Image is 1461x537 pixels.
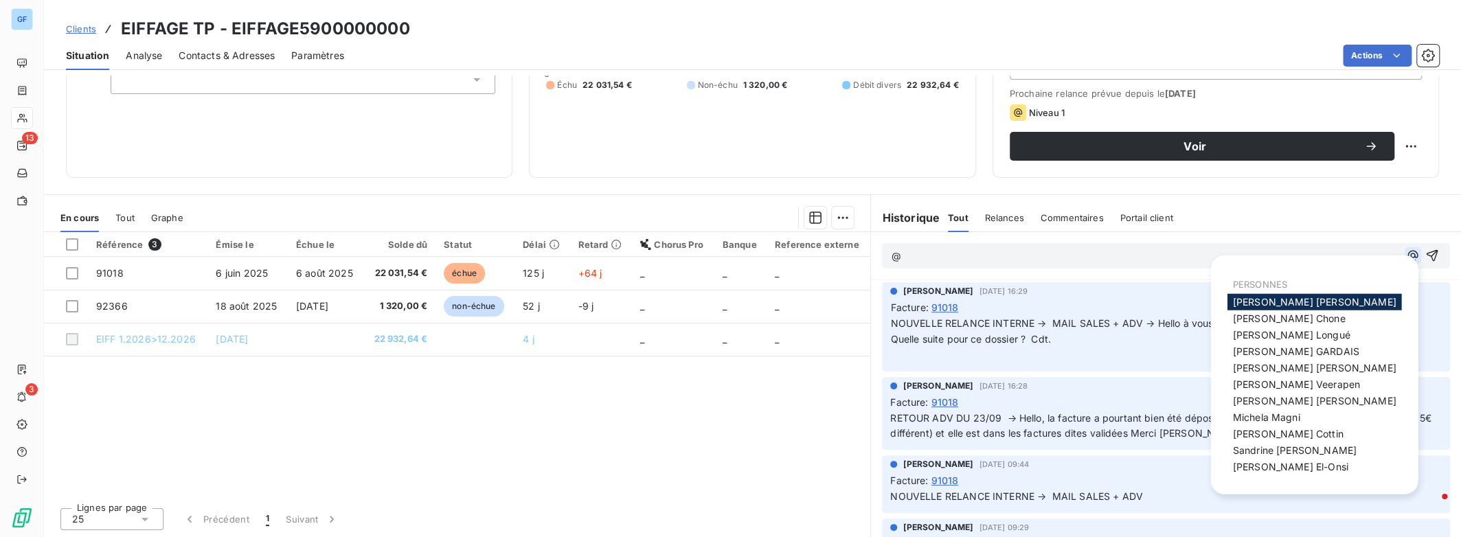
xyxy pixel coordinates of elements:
[890,317,1213,329] span: NOUVELLE RELANCE INTERNE → MAIL SALES + ADV → Hello à vous
[640,239,705,250] div: Chorus Pro
[372,299,427,313] span: 1 320,00 €
[216,267,268,279] span: 6 juin 2025
[1233,279,1287,290] span: PERSONNES
[1041,212,1104,223] span: Commentaires
[1233,329,1350,341] span: [PERSON_NAME] Longué
[903,521,973,534] span: [PERSON_NAME]
[890,395,928,409] span: Facture :
[1233,362,1396,374] span: [PERSON_NAME] [PERSON_NAME]
[775,267,779,279] span: _
[775,239,862,250] div: Reference externe
[903,285,973,297] span: [PERSON_NAME]
[1233,312,1346,324] span: [PERSON_NAME] Chone
[523,239,561,250] div: Délai
[96,238,199,251] div: Référence
[444,239,506,250] div: Statut
[871,209,940,226] h6: Historique
[22,132,38,144] span: 13
[557,79,577,91] span: Échu
[1010,132,1394,161] button: Voir
[115,212,135,223] span: Tout
[291,49,344,62] span: Paramètres
[258,505,278,534] button: 1
[775,333,779,345] span: _
[640,300,644,312] span: _
[775,300,779,312] span: _
[723,267,727,279] span: _
[66,23,96,34] span: Clients
[11,507,33,529] img: Logo LeanPay
[372,332,427,346] span: 22 932,64 €
[25,383,38,396] span: 3
[1120,212,1173,223] span: Portail client
[1233,411,1300,423] span: Michela Magni
[890,412,1434,439] span: RETOUR ADV DU 23/09 → Hello, la facture a pourtant bien été déposée sur leur plateforme (certes l...
[903,380,973,392] span: [PERSON_NAME]
[890,300,928,315] span: Facture :
[296,239,355,250] div: Échue le
[296,300,328,312] span: [DATE]
[1343,45,1412,67] button: Actions
[174,505,258,534] button: Précédent
[1233,296,1396,308] span: [PERSON_NAME] [PERSON_NAME]
[11,8,33,30] div: GF
[578,267,602,279] span: +64 j
[890,473,928,488] span: Facture :
[444,296,503,317] span: non-échue
[743,79,788,91] span: 1 320,00 €
[979,382,1028,390] span: [DATE] 16:28
[853,79,901,91] span: Débit divers
[523,267,544,279] span: 125 j
[296,267,353,279] span: 6 août 2025
[1233,345,1359,357] span: [PERSON_NAME] GARDAIS
[66,49,109,62] span: Situation
[278,505,347,534] button: Suivant
[372,266,427,280] span: 22 031,54 €
[890,333,1050,345] span: Quelle suite pour ce dossier ? Cdt.
[931,473,959,488] span: 91018
[1165,88,1196,99] span: [DATE]
[892,250,901,262] span: @
[931,395,959,409] span: 91018
[890,490,1143,502] span: NOUVELLE RELANCE INTERNE → MAIL SALES + ADV
[1233,444,1357,456] span: Sandrine [PERSON_NAME]
[1414,490,1447,523] iframe: Intercom live chat
[216,300,277,312] span: 18 août 2025
[723,300,727,312] span: _
[640,267,644,279] span: _
[979,523,1029,532] span: [DATE] 09:29
[979,287,1028,295] span: [DATE] 16:29
[266,512,269,526] span: 1
[372,239,427,250] div: Solde dû
[1010,88,1422,99] span: Prochaine relance prévue depuis le
[60,212,99,223] span: En cours
[126,49,162,62] span: Analyse
[985,212,1024,223] span: Relances
[1029,107,1065,118] span: Niveau 1
[151,212,183,223] span: Graphe
[1233,378,1360,390] span: [PERSON_NAME] Veerapen
[148,238,161,251] span: 3
[582,79,632,91] span: 22 031,54 €
[1026,141,1364,152] span: Voir
[1233,461,1348,472] span: [PERSON_NAME] El-Onsi
[216,239,280,250] div: Émise le
[72,512,84,526] span: 25
[96,267,124,279] span: 91018
[723,333,727,345] span: _
[1233,428,1344,439] span: [PERSON_NAME] Cottin
[723,239,758,250] div: Banque
[216,333,248,345] span: [DATE]
[122,73,133,86] input: Ajouter une valeur
[640,333,644,345] span: _
[907,79,959,91] span: 22 932,64 €
[578,239,624,250] div: Retard
[931,300,959,315] span: 91018
[96,300,128,312] span: 92366
[444,263,485,284] span: échue
[179,49,275,62] span: Contacts & Adresses
[1233,395,1396,407] span: [PERSON_NAME] [PERSON_NAME]
[523,300,540,312] span: 52 j
[979,460,1029,468] span: [DATE] 09:44
[96,333,196,345] span: EIFF 1.2026>12.2026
